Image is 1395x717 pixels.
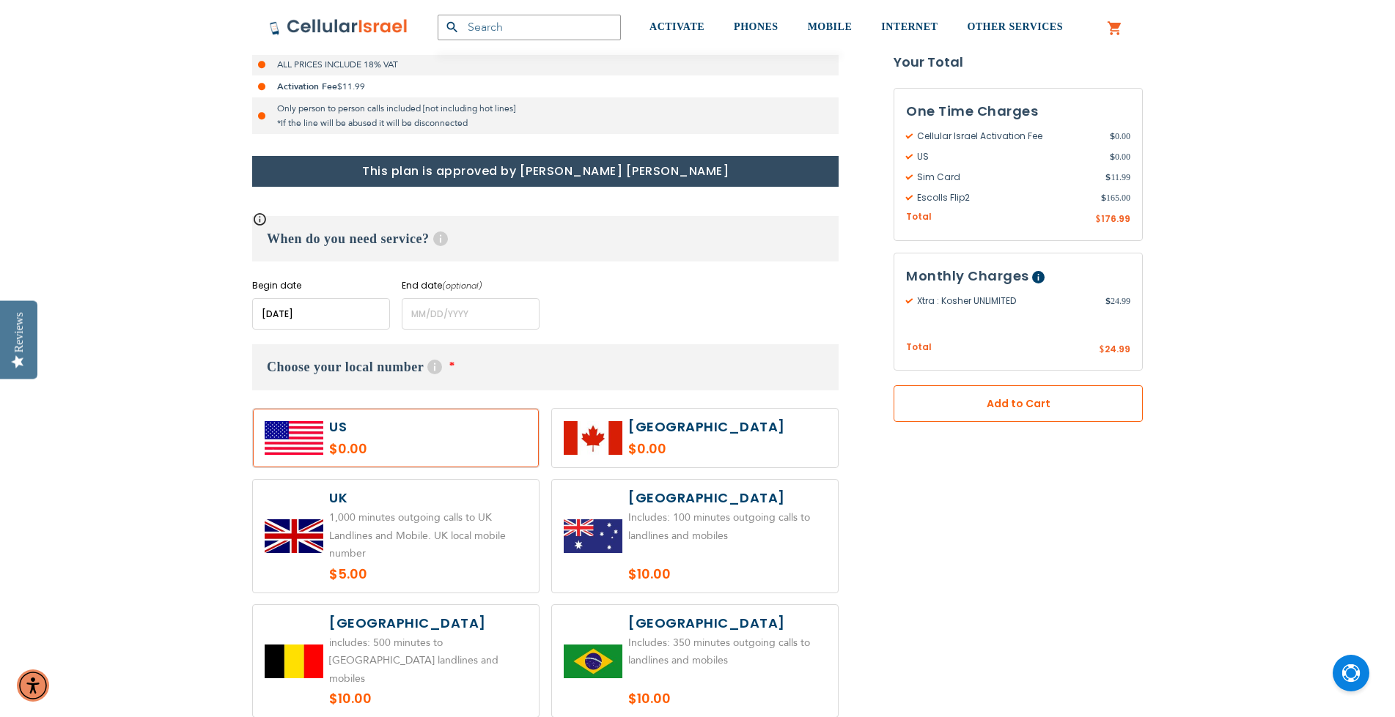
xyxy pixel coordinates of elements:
li: ALL PRICES INCLUDE 18% VAT [252,53,839,75]
img: Cellular Israel Logo [269,18,408,36]
i: (optional) [442,280,482,291]
span: $ [1099,343,1105,357]
span: Add to Cart [942,396,1094,412]
span: $ [1105,171,1111,184]
span: $ [1101,191,1106,204]
span: Total [906,210,932,224]
span: MOBILE [808,21,853,32]
span: Escolls Flip2 [906,191,1101,204]
span: Cellular Israel Activation Fee [906,130,1110,143]
h1: This plan is approved by [PERSON_NAME] [PERSON_NAME] [252,156,839,187]
strong: Your Total [894,51,1143,73]
span: Help [1032,271,1045,283]
div: Accessibility Menu [17,669,49,702]
label: Begin date [252,279,390,292]
div: Reviews [12,312,26,352]
span: 11.99 [1105,171,1130,184]
span: 24.99 [1105,294,1130,308]
span: Total [906,341,932,354]
input: MM/DD/YYYY [402,298,540,330]
span: $ [1110,150,1115,163]
span: US [906,150,1110,163]
span: 0.00 [1110,150,1130,163]
span: Monthly Charges [906,267,1029,285]
input: MM/DD/YYYY [252,298,390,330]
li: Only person to person calls included [not including hot lines] *If the line will be abused it wil... [252,97,839,134]
strong: Activation Fee [277,81,337,92]
span: $ [1110,130,1115,143]
span: Sim Card [906,171,1105,184]
span: 0.00 [1110,130,1130,143]
span: INTERNET [881,21,938,32]
h3: When do you need service? [252,216,839,261]
span: ACTIVATE [649,21,704,32]
h3: One Time Charges [906,100,1130,122]
span: Help [427,360,442,374]
span: Xtra : Kosher UNLIMITED [906,294,1105,308]
span: $11.99 [337,81,365,92]
span: Choose your local number [267,360,424,374]
span: Help [433,231,448,246]
span: OTHER SERVICES [967,21,1063,32]
span: $ [1105,294,1111,308]
label: End date [402,279,540,292]
span: PHONES [734,21,779,32]
button: Add to Cart [894,385,1143,422]
span: 165.00 [1101,191,1130,204]
span: 24.99 [1105,343,1130,355]
span: $ [1095,213,1101,226]
span: 176.99 [1101,212,1130,225]
input: Search [438,15,621,40]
